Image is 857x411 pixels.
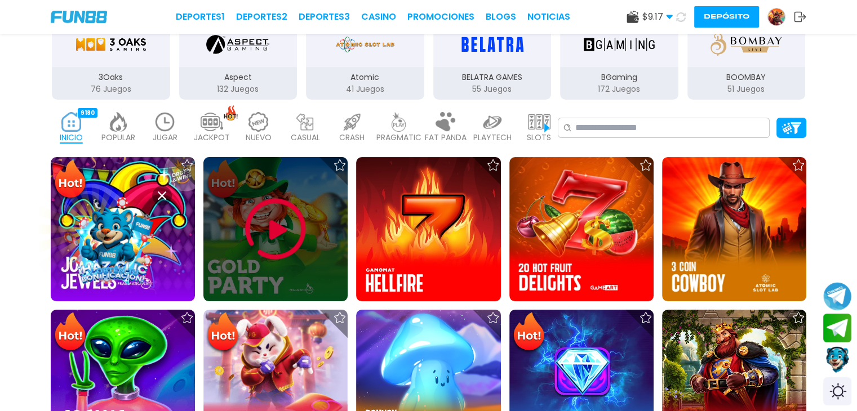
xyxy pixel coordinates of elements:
a: CASINO [361,10,396,24]
p: BELATRA GAMES [433,72,552,83]
button: BGaming [556,21,683,101]
img: Company Logo [51,11,107,23]
div: 9180 [78,108,97,118]
img: Hot [510,311,547,355]
img: BELATRA GAMES [456,29,527,60]
button: Join telegram [823,314,851,343]
img: popular_light.webp [107,112,130,132]
p: POPULAR [101,132,135,144]
img: casual_light.webp [294,112,317,132]
img: fat_panda_light.webp [434,112,457,132]
p: SLOTS [527,132,551,144]
p: Atomic [306,72,424,83]
p: 51 Juegos [687,83,806,95]
img: hot [224,105,238,120]
a: Deportes1 [176,10,225,24]
img: pragmatic_light.webp [388,112,410,132]
p: 41 Juegos [306,83,424,95]
button: Contact customer service [823,345,851,374]
button: BELATRA GAMES [429,21,556,101]
p: CASUAL [291,132,320,144]
p: NUEVO [246,132,272,144]
button: Join telegram channel [823,282,851,311]
img: 3Oaks [76,29,146,60]
p: BOOMBAY [687,72,806,83]
a: Deportes3 [299,10,350,24]
div: Switch theme [823,377,851,405]
p: 3Oaks [52,72,170,83]
img: 3 Coin Cowboy [662,157,806,301]
a: BLOGS [486,10,516,24]
img: Image Link [60,190,166,295]
img: crash_light.webp [341,112,363,132]
img: BOOMBAY [711,29,781,60]
img: Aspect [206,29,269,60]
img: Atomic [334,29,397,60]
img: Hot [52,311,88,355]
button: 3Oaks [47,21,175,101]
p: 55 Juegos [433,83,552,95]
img: Hot [205,311,241,355]
img: recent_light.webp [154,112,176,132]
span: $ 9.17 [642,10,673,24]
p: Aspect [179,72,297,83]
img: Hellfire [356,157,500,301]
p: FAT PANDA [425,132,467,144]
p: PLAYTECH [473,132,512,144]
p: JACKPOT [194,132,230,144]
button: Atomic [301,21,429,101]
p: 172 Juegos [560,83,678,95]
img: jackpot_light.webp [201,112,223,132]
img: slots_light.webp [528,112,550,132]
a: NOTICIAS [527,10,570,24]
button: Depósito [694,6,759,28]
p: 132 Juegos [179,83,297,95]
img: home_active.webp [60,112,83,132]
button: Aspect [175,21,302,101]
img: Hot [52,158,88,202]
a: Avatar [767,8,794,26]
a: Promociones [407,10,474,24]
img: Avatar [768,8,785,25]
img: BGaming [584,29,655,60]
img: new_light.webp [247,112,270,132]
button: BOOMBAY [683,21,810,101]
p: JUGAR [153,132,177,144]
img: 20 Hot Fruit Delights [509,157,654,301]
p: INICIO [60,132,83,144]
p: BGaming [560,72,678,83]
img: Joker's Jewels [51,157,195,301]
p: CRASH [339,132,365,144]
p: PRAGMATIC [376,132,421,144]
img: playtech_light.webp [481,112,504,132]
img: Platform Filter [781,122,801,134]
p: 76 Juegos [52,83,170,95]
a: Deportes2 [236,10,287,24]
img: Play Game [242,195,309,263]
